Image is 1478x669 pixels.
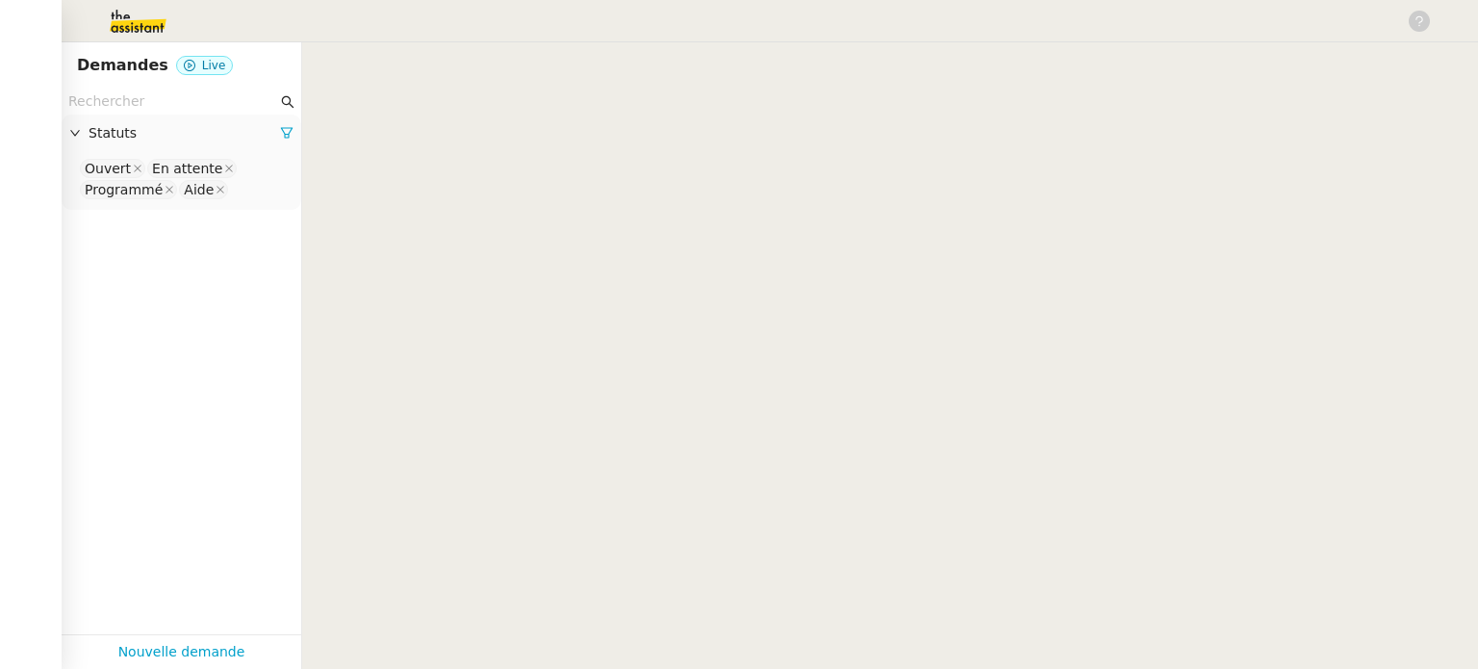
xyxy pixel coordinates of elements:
[89,122,280,144] span: Statuts
[80,180,177,199] nz-select-item: Programmé
[85,181,163,198] div: Programmé
[118,641,245,663] a: Nouvelle demande
[62,115,301,152] div: Statuts
[184,181,214,198] div: Aide
[85,160,131,177] div: Ouvert
[152,160,222,177] div: En attente
[179,180,228,199] nz-select-item: Aide
[77,52,168,79] nz-page-header-title: Demandes
[147,159,237,178] nz-select-item: En attente
[80,159,145,178] nz-select-item: Ouvert
[202,59,226,72] span: Live
[68,90,277,113] input: Rechercher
